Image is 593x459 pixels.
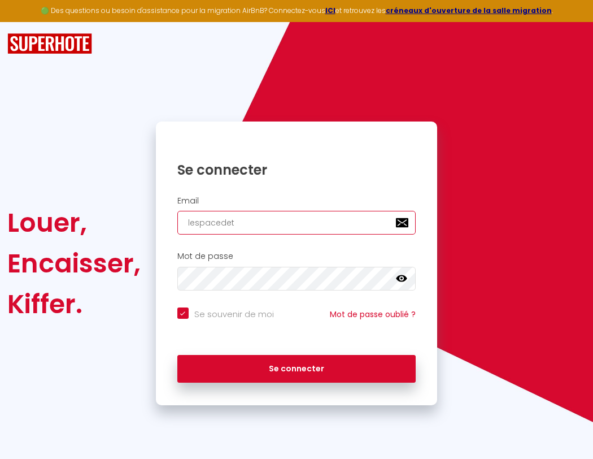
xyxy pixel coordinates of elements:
[7,33,92,54] img: SuperHote logo
[7,202,141,243] div: Louer,
[7,243,141,284] div: Encaisser,
[177,211,416,235] input: Ton Email
[325,6,335,15] a: ICI
[177,161,416,179] h1: Se connecter
[330,309,416,320] a: Mot de passe oublié ?
[177,252,416,261] h2: Mot de passe
[9,5,43,38] button: Ouvrir le widget de chat LiveChat
[7,284,141,324] div: Kiffer.
[177,355,416,383] button: Se connecter
[386,6,552,15] a: créneaux d'ouverture de la salle migration
[177,196,416,206] h2: Email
